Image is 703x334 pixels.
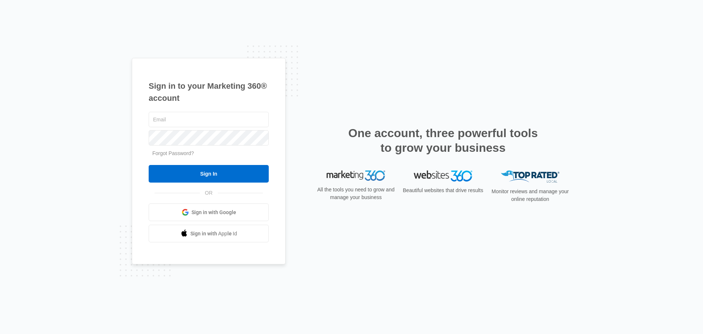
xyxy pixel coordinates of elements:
[489,188,571,203] p: Monitor reviews and manage your online reputation
[149,80,269,104] h1: Sign in to your Marketing 360® account
[190,230,237,238] span: Sign in with Apple Id
[327,170,385,181] img: Marketing 360
[149,165,269,183] input: Sign In
[414,170,472,181] img: Websites 360
[149,225,269,242] a: Sign in with Apple Id
[152,150,194,156] a: Forgot Password?
[149,203,269,221] a: Sign in with Google
[149,112,269,127] input: Email
[200,189,218,197] span: OR
[501,170,559,183] img: Top Rated Local
[346,126,540,155] h2: One account, three powerful tools to grow your business
[315,186,397,201] p: All the tools you need to grow and manage your business
[191,209,236,216] span: Sign in with Google
[402,187,484,194] p: Beautiful websites that drive results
